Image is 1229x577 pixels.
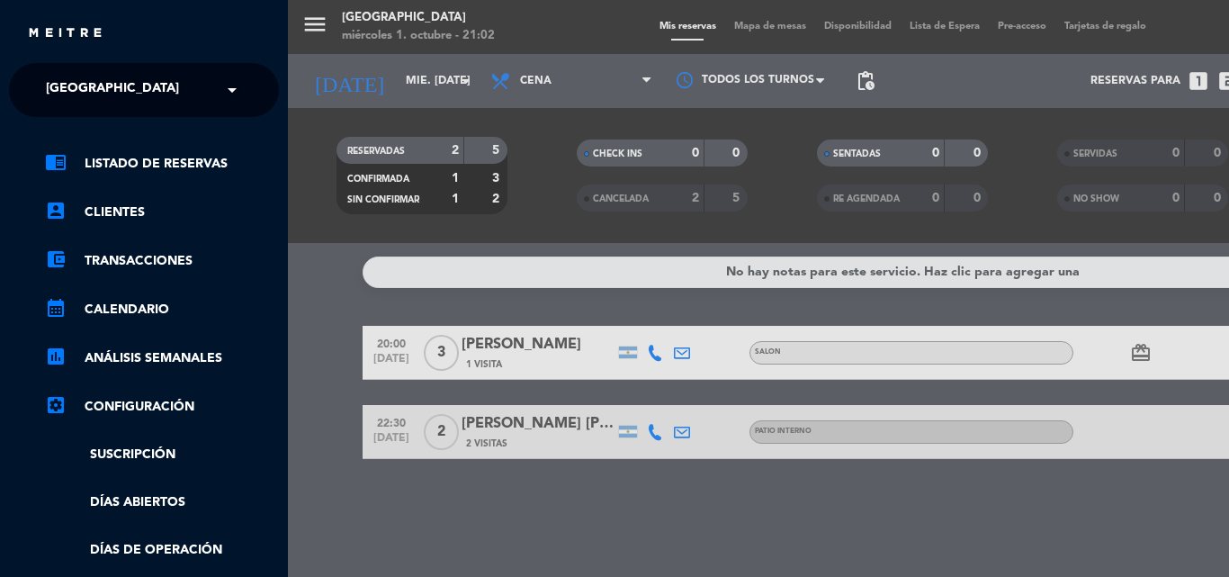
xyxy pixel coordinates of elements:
[27,27,103,41] img: MEITRE
[45,445,279,465] a: Suscripción
[45,347,279,369] a: assessmentANÁLISIS SEMANALES
[45,248,67,270] i: account_balance_wallet
[45,297,67,319] i: calendar_month
[45,153,279,175] a: chrome_reader_modeListado de Reservas
[46,71,179,109] span: [GEOGRAPHIC_DATA]
[45,202,279,223] a: account_boxClientes
[45,299,279,320] a: calendar_monthCalendario
[45,492,279,513] a: Días abiertos
[45,540,279,561] a: Días de Operación
[45,346,67,367] i: assessment
[45,250,279,272] a: account_balance_walletTransacciones
[45,200,67,221] i: account_box
[45,396,279,418] a: Configuración
[45,151,67,173] i: chrome_reader_mode
[45,394,67,416] i: settings_applications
